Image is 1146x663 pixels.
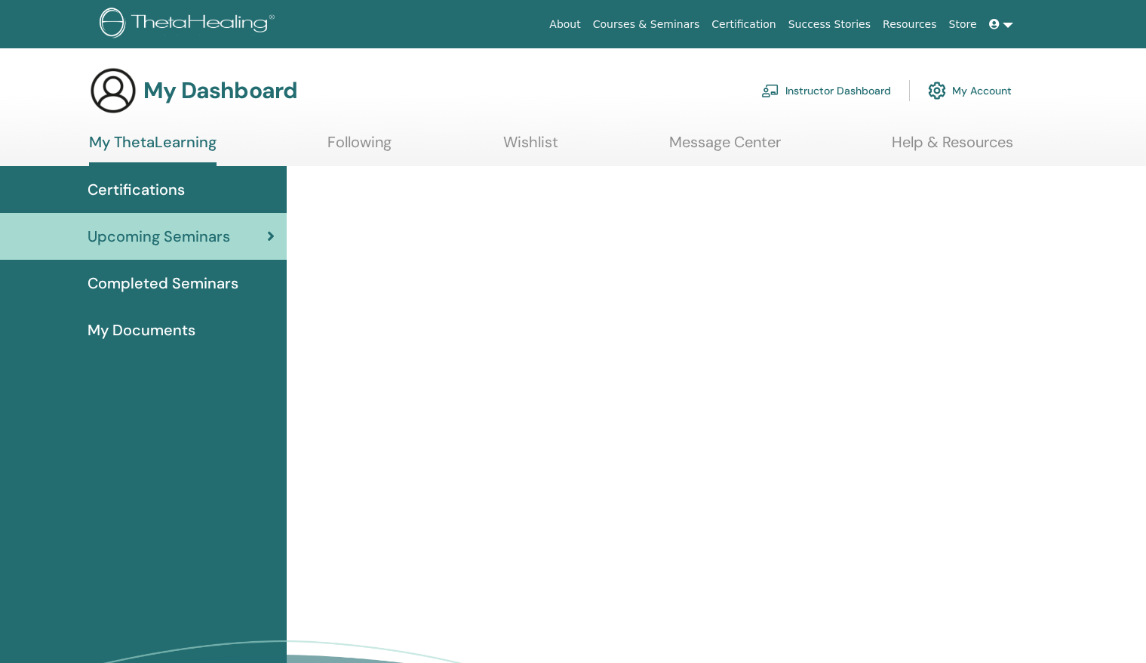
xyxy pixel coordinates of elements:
[928,74,1012,107] a: My Account
[761,84,779,97] img: chalkboard-teacher.svg
[88,225,230,248] span: Upcoming Seminars
[943,11,983,39] a: Store
[143,77,297,104] h3: My Dashboard
[669,133,781,162] a: Message Center
[761,74,891,107] a: Instructor Dashboard
[543,11,586,39] a: About
[88,319,195,341] span: My Documents
[587,11,706,39] a: Courses & Seminars
[503,133,558,162] a: Wishlist
[877,11,943,39] a: Resources
[928,78,946,103] img: cog.svg
[100,8,280,42] img: logo.png
[88,272,238,294] span: Completed Seminars
[89,66,137,115] img: generic-user-icon.jpg
[327,133,392,162] a: Following
[782,11,877,39] a: Success Stories
[88,178,185,201] span: Certifications
[89,133,217,166] a: My ThetaLearning
[892,133,1013,162] a: Help & Resources
[705,11,782,39] a: Certification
